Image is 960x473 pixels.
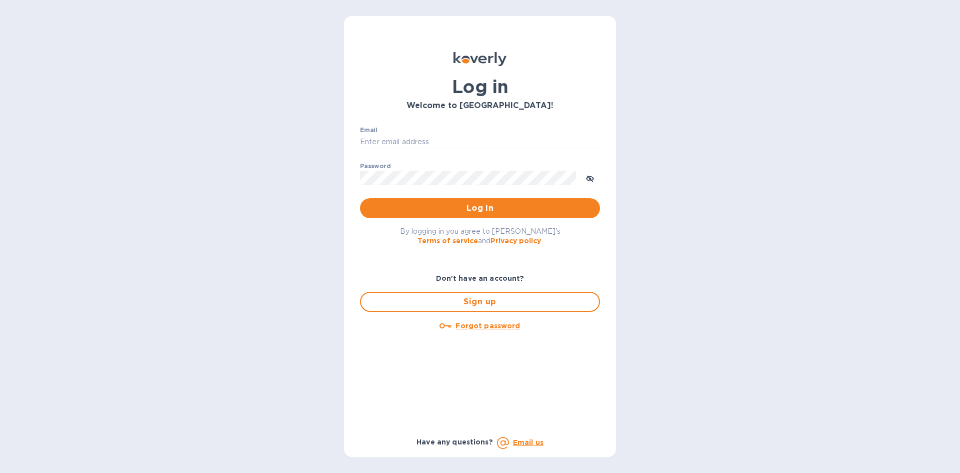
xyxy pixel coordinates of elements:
[490,237,541,245] a: Privacy policy
[417,237,478,245] a: Terms of service
[580,168,600,188] button: toggle password visibility
[360,76,600,97] h1: Log in
[416,438,493,446] b: Have any questions?
[360,135,600,150] input: Enter email address
[455,322,520,330] u: Forgot password
[360,292,600,312] button: Sign up
[360,163,390,169] label: Password
[368,202,592,214] span: Log in
[360,198,600,218] button: Log in
[513,438,543,446] a: Email us
[400,227,560,245] span: By logging in you agree to [PERSON_NAME]'s and .
[453,52,506,66] img: Koverly
[360,101,600,111] h3: Welcome to [GEOGRAPHIC_DATA]!
[436,274,524,282] b: Don't have an account?
[360,127,377,133] label: Email
[369,296,591,308] span: Sign up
